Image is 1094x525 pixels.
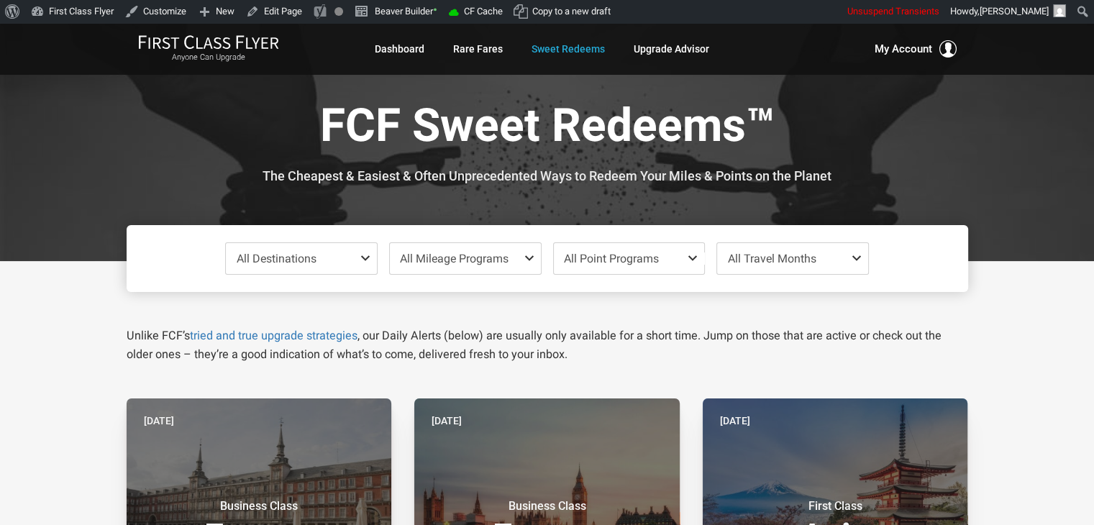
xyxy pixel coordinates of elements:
a: Dashboard [375,36,424,62]
small: Business Class [457,499,637,513]
small: First Class [745,499,925,513]
small: Business Class [169,499,349,513]
span: My Account [875,40,932,58]
button: My Account [875,40,957,58]
a: First Class FlyerAnyone Can Upgrade [138,35,279,63]
h1: FCF Sweet Redeems™ [137,101,957,156]
span: All Point Programs [564,252,659,265]
small: Anyone Can Upgrade [138,52,279,63]
time: [DATE] [432,413,462,429]
span: All Travel Months [727,252,816,265]
img: First Class Flyer [138,35,279,50]
a: tried and true upgrade strategies [190,329,357,342]
time: [DATE] [144,413,174,429]
a: Rare Fares [453,36,503,62]
span: All Mileage Programs [400,252,509,265]
a: Upgrade Advisor [634,36,709,62]
span: Unsuspend Transients [847,6,939,17]
span: [PERSON_NAME] [980,6,1049,17]
span: • [433,2,437,17]
p: Unlike FCF’s , our Daily Alerts (below) are usually only available for a short time. Jump on thos... [127,327,968,364]
span: All Destinations [237,252,316,265]
h3: The Cheapest & Easiest & Often Unprecedented Ways to Redeem Your Miles & Points on the Planet [137,169,957,183]
time: [DATE] [720,413,750,429]
a: Sweet Redeems [532,36,605,62]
